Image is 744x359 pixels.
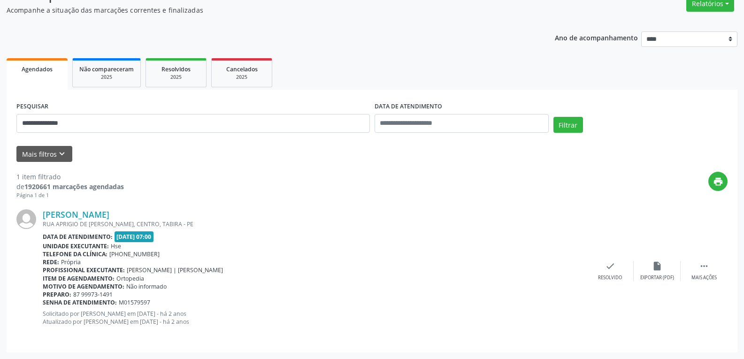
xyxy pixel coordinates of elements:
[22,65,53,73] span: Agendados
[43,290,71,298] b: Preparo:
[375,99,442,114] label: DATA DE ATENDIMENTO
[116,275,144,283] span: Ortopedia
[226,65,258,73] span: Cancelados
[16,209,36,229] img: img
[61,258,81,266] span: Própria
[16,146,72,162] button: Mais filtroskeyboard_arrow_down
[109,250,160,258] span: [PHONE_NUMBER]
[553,117,583,133] button: Filtrar
[57,149,67,159] i: keyboard_arrow_down
[115,231,154,242] span: [DATE] 07:00
[652,261,662,271] i: insert_drive_file
[691,275,717,281] div: Mais ações
[111,242,121,250] span: Hse
[16,172,124,182] div: 1 item filtrado
[153,74,199,81] div: 2025
[43,233,113,241] b: Data de atendimento:
[598,275,622,281] div: Resolvido
[161,65,191,73] span: Resolvidos
[126,283,167,290] span: Não informado
[43,266,125,274] b: Profissional executante:
[43,209,109,220] a: [PERSON_NAME]
[43,250,107,258] b: Telefone da clínica:
[127,266,223,274] span: [PERSON_NAME] | [PERSON_NAME]
[7,5,518,15] p: Acompanhe a situação das marcações correntes e finalizadas
[43,283,124,290] b: Motivo de agendamento:
[708,172,728,191] button: print
[43,298,117,306] b: Senha de atendimento:
[24,182,124,191] strong: 1920661 marcações agendadas
[16,99,48,114] label: PESQUISAR
[43,242,109,250] b: Unidade executante:
[43,275,115,283] b: Item de agendamento:
[713,176,723,187] i: print
[79,65,134,73] span: Não compareceram
[16,182,124,191] div: de
[119,298,150,306] span: M01579597
[605,261,615,271] i: check
[16,191,124,199] div: Página 1 de 1
[218,74,265,81] div: 2025
[699,261,709,271] i: 
[555,31,638,43] p: Ano de acompanhamento
[79,74,134,81] div: 2025
[43,220,587,228] div: RUA APRIGIO DE [PERSON_NAME], CENTRO, TABIRA - PE
[73,290,113,298] span: 87 99973-1491
[43,310,587,326] p: Solicitado por [PERSON_NAME] em [DATE] - há 2 anos Atualizado por [PERSON_NAME] em [DATE] - há 2 ...
[43,258,59,266] b: Rede:
[640,275,674,281] div: Exportar (PDF)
